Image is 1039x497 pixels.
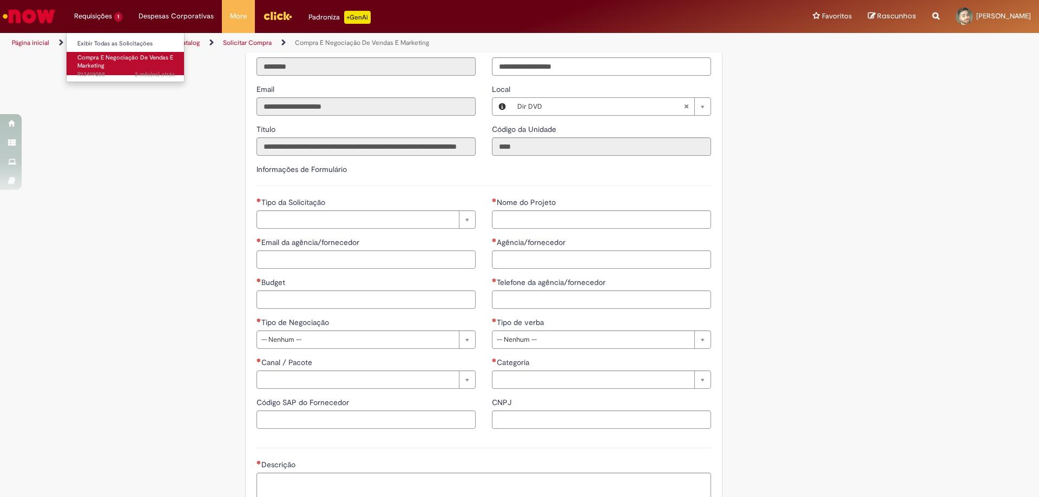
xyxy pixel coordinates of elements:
span: Necessários [257,238,261,242]
a: Solicitar Compra [223,38,272,47]
a: Aberto R13419088 : Compra E Negociação De Vendas E Marketing [67,52,186,75]
input: ID [257,57,476,76]
a: Limpar campo Tipo da Solicitação [257,210,476,229]
span: Local [492,84,512,94]
span: Tipo da Solicitação [261,197,327,207]
img: click_logo_yellow_360x200.png [263,8,292,24]
span: Tipo de verba [497,317,546,327]
a: Dir DVDLimpar campo Local [512,98,711,115]
img: ServiceNow [1,5,57,27]
input: Email da agência/fornecedor [257,250,476,269]
span: Necessários [492,358,497,362]
input: Telefone de Contato [492,57,711,76]
span: Email da agência/fornecedor [261,237,361,247]
p: +GenAi [344,11,371,24]
a: Limpar campo Categoria [492,370,711,389]
span: Dir DVD [517,98,683,115]
span: 2 mês(es) atrás [135,70,175,78]
span: Necessários [492,278,497,282]
span: Necessários [492,318,497,322]
span: Necessários [257,358,261,362]
input: Telefone da agência/fornecedor [492,290,711,309]
label: Somente leitura - Código da Unidade [492,124,558,135]
span: Somente leitura - Email [257,84,277,94]
span: Telefone da agência/fornecedor [497,277,608,287]
a: Página inicial [12,38,49,47]
span: CNPJ [492,397,514,407]
a: Limpar campo Canal / Pacote [257,370,476,389]
span: Budget [261,277,287,287]
input: CNPJ [492,410,711,429]
span: Despesas Corporativas [139,11,214,22]
a: Exibir Todas as Solicitações [67,38,186,50]
label: Informações de Formulário [257,164,347,174]
span: Necessários [492,198,497,202]
ul: Requisições [66,32,185,82]
span: Agência/fornecedor [497,237,568,247]
input: Email [257,97,476,116]
div: Padroniza [308,11,371,24]
span: Compra E Negociação De Vendas E Marketing [77,54,173,70]
a: Compra E Negociação De Vendas E Marketing [295,38,429,47]
input: Código da Unidade [492,137,711,156]
span: Código SAP do Fornecedor [257,397,351,407]
span: Necessários [257,318,261,322]
span: Necessários [492,238,497,242]
span: 1 [114,12,122,22]
span: Necessários [257,460,261,465]
span: Somente leitura - Título [257,124,278,134]
ul: Trilhas de página [8,33,685,53]
a: Rascunhos [868,11,916,22]
span: R13419088 [77,70,175,79]
span: Descrição [261,460,298,469]
span: Necessários - Categoria [497,357,531,367]
input: Nome do Projeto [492,210,711,229]
span: Favoritos [822,11,852,22]
input: Código SAP do Fornecedor [257,410,476,429]
span: Nome do Projeto [497,197,558,207]
span: -- Nenhum -- [261,331,453,348]
span: Necessários - Canal / Pacote [261,357,314,367]
span: Necessários [257,278,261,282]
span: Requisições [74,11,112,22]
abbr: Limpar campo Local [678,98,694,115]
span: More [230,11,247,22]
span: [PERSON_NAME] [976,11,1031,21]
span: Tipo de Negociação [261,317,331,327]
span: Somente leitura - Código da Unidade [492,124,558,134]
span: -- Nenhum -- [497,331,689,348]
label: Somente leitura - Título [257,124,278,135]
span: Necessários [257,198,261,202]
input: Agência/fornecedor [492,250,711,269]
time: 14/08/2025 18:00:08 [135,70,175,78]
input: Budget [257,290,476,309]
span: Rascunhos [877,11,916,21]
input: Título [257,137,476,156]
button: Local, Visualizar este registro Dir DVD [492,98,512,115]
label: Somente leitura - Email [257,84,277,95]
